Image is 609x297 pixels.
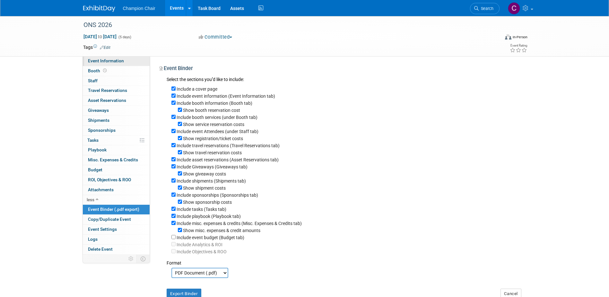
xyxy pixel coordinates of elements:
[171,249,176,253] input: Your ExhibitDay workspace does not have access to Analytics and ROI.
[177,249,227,254] label: Your ExhibitDay workspace does not have access to Analytics and ROI.
[83,34,117,40] span: [DATE] [DATE]
[183,150,242,155] label: Show travel reservation costs
[177,101,252,106] label: Include booth information (Booth tab)
[160,65,521,74] div: Event Binder
[83,44,110,50] td: Tags
[177,157,279,162] label: Include asset reservations (Asset Reservations tab)
[177,115,257,120] label: Include booth services (under Booth tab)
[123,6,155,11] span: Champion Chair
[470,3,500,14] a: Search
[81,19,490,31] div: ONS 2026
[508,2,520,14] img: Chris Kiscellus
[88,167,102,172] span: Budget
[83,155,150,165] a: Misc. Expenses & Credits
[177,235,244,240] label: Include event budget (Budget tab)
[183,136,243,141] label: Show registration/ticket costs
[177,242,222,247] label: Your ExhibitDay workspace does not have access to Analytics and ROI.
[183,122,244,127] label: Show service reservation costs
[83,185,150,195] a: Attachments
[100,45,110,50] a: Edit
[512,35,527,40] div: In-Person
[83,106,150,115] a: Giveaways
[462,33,528,43] div: Event Format
[83,225,150,234] a: Event Settings
[88,128,116,133] span: Sponsorships
[88,157,138,162] span: Misc. Expenses & Credits
[83,86,150,95] a: Travel Reservations
[83,96,150,105] a: Asset Reservations
[83,5,115,12] img: ExhibitDay
[83,195,150,205] a: less
[183,228,260,233] label: Show misc. expenses & credit amounts
[196,34,235,40] button: Committed
[88,108,109,113] span: Giveaways
[97,34,103,39] span: to
[83,126,150,135] a: Sponsorships
[88,98,126,103] span: Asset Reservations
[177,143,280,148] label: Include travel reservations (Travel Reservations tab)
[88,227,117,232] span: Event Settings
[88,217,131,222] span: Copy/Duplicate Event
[177,178,246,184] label: Include shipments (Shipments tab)
[177,94,275,99] label: Include event information (Event Information tab)
[171,242,176,246] input: Your ExhibitDay workspace does not have access to Analytics and ROI.
[183,108,240,113] label: Show booth reservation cost
[83,175,150,185] a: ROI, Objectives & ROO
[505,34,511,40] img: Format-Inperson.png
[183,185,226,191] label: Show shipment costs
[88,177,131,182] span: ROI, Objectives & ROO
[177,164,248,169] label: Include Giveaways (Giveaways tab)
[167,255,521,266] div: Format
[83,145,150,155] a: Playbook
[167,76,521,84] div: Select the sections you''d like to include:
[177,214,241,219] label: Include playbook (Playbook tab)
[183,171,226,176] label: Show giveaway costs
[88,68,108,73] span: Booth
[88,147,107,152] span: Playbook
[177,86,217,92] label: Include a cover page
[118,35,131,39] span: (5 days)
[83,245,150,254] a: Delete Event
[83,165,150,175] a: Budget
[510,44,527,47] div: Event Rating
[83,215,150,224] a: Copy/Duplicate Event
[183,200,232,205] label: Show sponsorship costs
[87,197,94,202] span: less
[102,68,108,73] span: Booth not reserved yet
[88,58,124,63] span: Event Information
[88,118,109,123] span: Shipments
[88,237,98,242] span: Logs
[83,66,150,76] a: Booth
[177,129,258,134] label: Include event Attendees (under Staff tab)
[177,193,258,198] label: Include sponsorships (Sponsorships tab)
[83,205,150,214] a: Event Binder (.pdf export)
[479,6,493,11] span: Search
[88,88,127,93] span: Travel Reservations
[83,56,150,66] a: Event Information
[83,136,150,145] a: Tasks
[88,187,114,192] span: Attachments
[83,235,150,244] a: Logs
[126,255,137,263] td: Personalize Event Tab Strip
[87,138,99,143] span: Tasks
[83,76,150,86] a: Staff
[177,207,226,212] label: Include tasks (Tasks tab)
[83,116,150,125] a: Shipments
[136,255,150,263] td: Toggle Event Tabs
[177,221,302,226] label: Include misc. expenses & credits (Misc. Expenses & Credits tab)
[88,78,98,83] span: Staff
[88,247,113,252] span: Delete Event
[88,207,139,212] span: Event Binder (.pdf export)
